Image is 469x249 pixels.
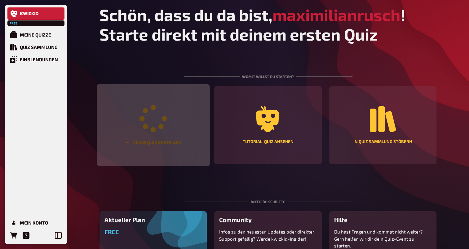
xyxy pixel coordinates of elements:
div: Quiz Sammlung [20,44,58,50]
a: Tutorial-Quiz ansehen [214,86,322,164]
a: Hilfe [20,229,32,242]
div: Tutorial-Quiz ansehen [242,140,293,144]
div: Einblendungen [20,57,58,62]
div: In Quiz Sammlung stöbern [353,140,412,144]
h3: Hilfe [334,216,432,223]
div: Mein Konto [20,220,48,225]
a: Einblendungen [7,53,64,66]
span: Free [8,21,19,25]
a: Meine Quizze [7,28,64,41]
div: Meine Quizze [20,32,51,37]
span: Free [104,228,119,235]
div: Neues Quiz erstellen [124,140,182,145]
a: Quiz Sammlung [7,41,64,53]
h3: Community [219,216,317,223]
a: In Quiz Sammlung stöbern [329,86,437,164]
div: Womit willst du starten? [184,59,352,86]
a: Bestellungen [7,229,20,242]
a: Mein Konto [7,216,64,229]
h3: Aktueller Plan [104,216,202,223]
button: Neues Quiz erstellen [97,84,210,166]
div: Weitere Schritte [184,184,352,211]
p: Infos zu den neuesten Updates oder direkter Support gefällig? Werde kwizkid-Insider! [219,228,317,242]
span: maximilianrusch [272,5,400,24]
h1: Schön, dass du da bist, ! Starte direkt mit deinem ersten Quiz [100,5,437,44]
